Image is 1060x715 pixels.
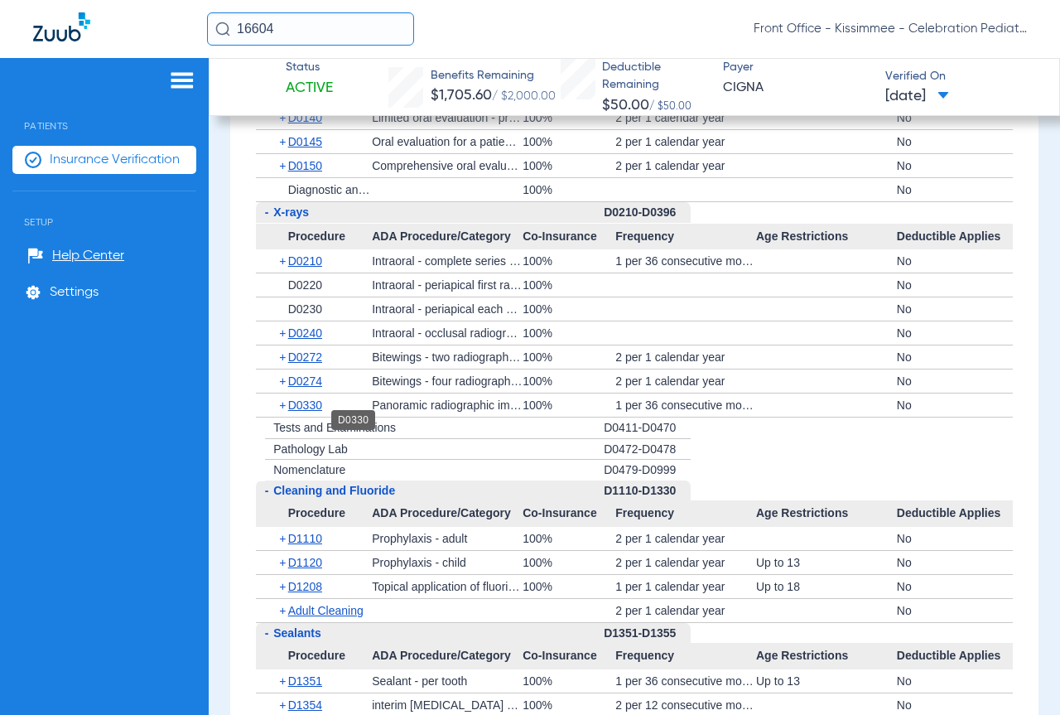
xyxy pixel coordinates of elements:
span: Setup [12,191,196,228]
span: D0150 [288,159,322,172]
span: Adult Cleaning [288,604,364,617]
span: D0220 [288,278,322,292]
div: D0330 [331,410,375,430]
img: Search Icon [215,22,230,36]
span: ADA Procedure/Category [372,500,523,527]
span: Deductible Applies [897,500,1013,527]
div: Sealant - per tooth [372,669,523,693]
span: Age Restrictions [756,224,897,250]
div: 2 per 1 calendar year [615,130,756,153]
img: hamburger-icon [169,70,195,90]
span: Co-Insurance [523,643,615,669]
div: Prophylaxis - adult [372,527,523,550]
span: / $2,000.00 [492,90,556,102]
span: - [265,484,269,497]
div: 100% [523,249,615,273]
span: + [279,370,288,393]
span: Settings [50,284,99,301]
div: No [897,154,1013,177]
div: Comprehensive oral evaluation - new or established patient [372,154,523,177]
span: Co-Insurance [523,500,615,527]
span: Front Office - Kissimmee - Celebration Pediatric Dentistry [754,21,1027,37]
span: D0274 [288,374,322,388]
div: 2 per 1 calendar year [615,527,756,550]
span: + [279,345,288,369]
span: D1208 [288,580,322,593]
div: Bitewings - four radiographic images [372,370,523,393]
span: D1351 [288,674,322,688]
div: D0472-D0478 [604,439,691,461]
span: D0272 [288,350,322,364]
span: D0210 [288,254,322,268]
div: D1351-D1355 [604,623,691,644]
a: Help Center [27,248,124,264]
span: + [279,551,288,574]
span: + [279,154,288,177]
iframe: Chat Widget [977,635,1060,715]
div: 1 per 1 calendar year [615,575,756,598]
span: D0330 [288,399,322,412]
span: ADA Procedure/Category [372,224,523,250]
div: No [897,273,1013,297]
span: X-rays [273,205,309,219]
span: - [265,626,269,640]
span: D0230 [288,302,322,316]
div: 1 per 36 consecutive months [615,394,756,417]
div: No [897,599,1013,622]
div: 2 per 1 calendar year [615,154,756,177]
div: 100% [523,178,615,201]
span: Help Center [52,248,124,264]
span: $1,705.60 [431,88,492,103]
span: + [279,669,288,693]
div: 2 per 1 calendar year [615,345,756,369]
span: / $50.00 [649,102,691,112]
div: Intraoral - periapical each additional radiographic image [372,297,523,321]
span: Deductible Applies [897,224,1013,250]
span: D1110 [288,532,322,545]
div: No [897,394,1013,417]
span: Frequency [615,643,756,669]
div: 1 per 36 consecutive months [615,249,756,273]
div: Bitewings - two radiographic images [372,345,523,369]
img: Zuub Logo [33,12,90,41]
span: Cleaning and Fluoride [273,484,395,497]
div: 100% [523,575,615,598]
div: D1110-D1330 [604,481,691,501]
div: 100% [523,321,615,345]
span: Tests and Examinations [273,421,396,434]
div: D0210-D0396 [604,202,691,224]
div: Limited oral evaluation - problem focused [372,106,523,129]
div: No [897,249,1013,273]
span: ADA Procedure/Category [372,643,523,669]
span: Procedure [256,500,372,527]
div: Up to 18 [756,575,897,598]
span: Status [286,59,333,76]
div: 2 per 1 calendar year [615,370,756,393]
span: Insurance Verification [50,152,180,168]
span: Pathology Lab [273,442,348,456]
div: Topical application of fluoride - excluding varnish [372,575,523,598]
div: 100% [523,370,615,393]
span: [DATE] [885,86,949,107]
div: No [897,106,1013,129]
div: No [897,669,1013,693]
div: No [897,178,1013,201]
div: No [897,130,1013,153]
div: Up to 13 [756,669,897,693]
div: 100% [523,527,615,550]
span: Benefits Remaining [431,67,556,85]
span: Verified On [885,68,1033,85]
div: Up to 13 [756,551,897,574]
span: Patients [12,95,196,132]
div: No [897,551,1013,574]
span: + [279,249,288,273]
div: 2 per 1 calendar year [615,551,756,574]
div: 100% [523,273,615,297]
div: 100% [523,297,615,321]
div: No [897,297,1013,321]
div: D0411-D0470 [604,418,691,439]
div: No [897,527,1013,550]
span: Nomenclature [273,463,345,476]
span: Deductible Remaining [602,59,708,94]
